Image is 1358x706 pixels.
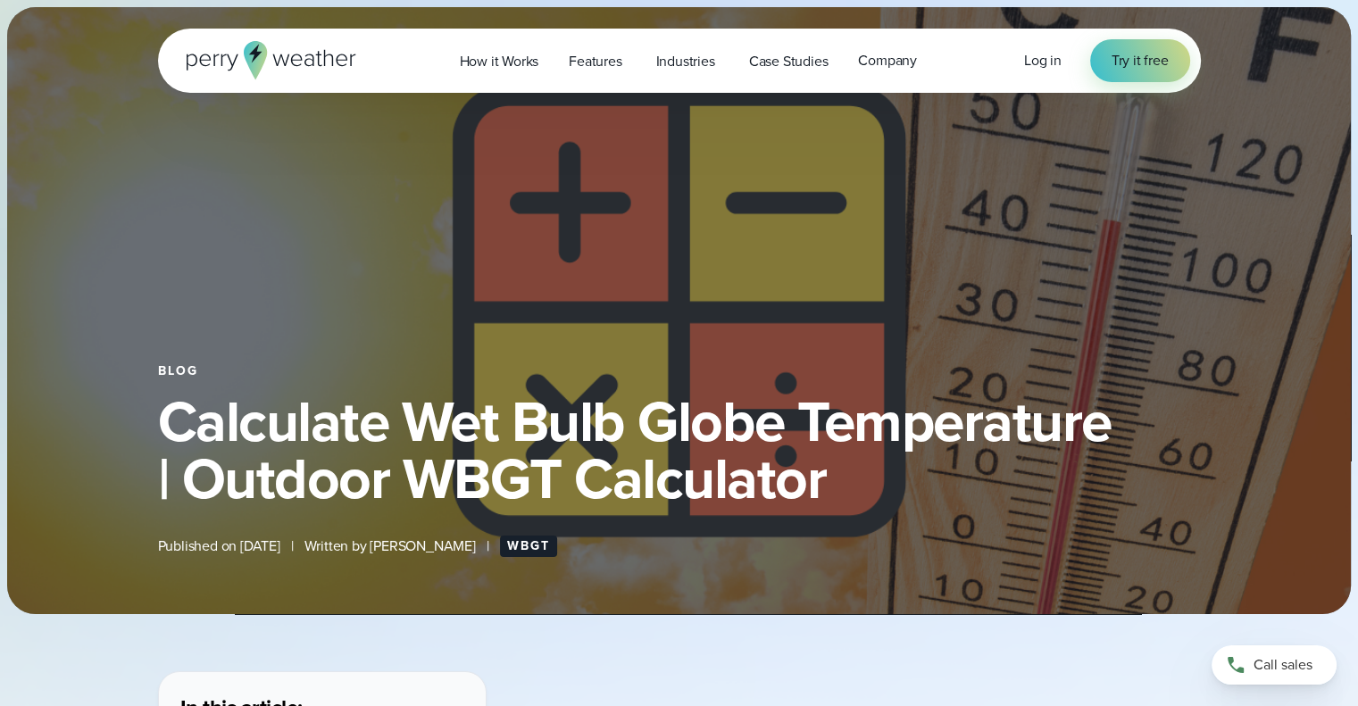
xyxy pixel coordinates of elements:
span: | [487,536,489,557]
a: WBGT [500,536,557,557]
span: Case Studies [749,51,829,72]
span: How it Works [460,51,539,72]
span: Call sales [1254,654,1312,676]
a: How it Works [445,43,554,79]
span: Try it free [1112,50,1169,71]
a: Try it free [1090,39,1190,82]
a: Call sales [1212,645,1337,685]
h1: Calculate Wet Bulb Globe Temperature | Outdoor WBGT Calculator [158,393,1201,507]
span: Features [569,51,621,72]
span: | [291,536,294,557]
a: Case Studies [734,43,844,79]
span: Company [858,50,917,71]
div: Blog [158,364,1201,378]
a: Log in [1024,50,1062,71]
span: Written by [PERSON_NAME] [304,536,476,557]
span: Industries [656,51,715,72]
span: Published on [DATE] [158,536,280,557]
